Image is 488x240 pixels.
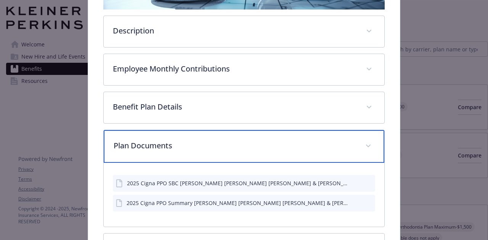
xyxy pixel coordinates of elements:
[353,179,359,187] button: download file
[104,163,384,227] div: Plan Documents
[353,199,359,207] button: download file
[104,92,384,123] div: Benefit Plan Details
[104,130,384,163] div: Plan Documents
[127,179,350,187] div: 2025 Cigna PPO SBC [PERSON_NAME] [PERSON_NAME] [PERSON_NAME] & [PERSON_NAME], LLC.pdf
[113,101,356,113] p: Benefit Plan Details
[113,63,356,75] p: Employee Monthly Contributions
[127,199,350,207] div: 2025 Cigna PPO Summary [PERSON_NAME] [PERSON_NAME] [PERSON_NAME] & [PERSON_NAME], LLC.pdf
[365,179,372,187] button: preview file
[104,16,384,47] div: Description
[114,140,356,151] p: Plan Documents
[113,25,356,37] p: Description
[365,199,372,207] button: preview file
[104,54,384,85] div: Employee Monthly Contributions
